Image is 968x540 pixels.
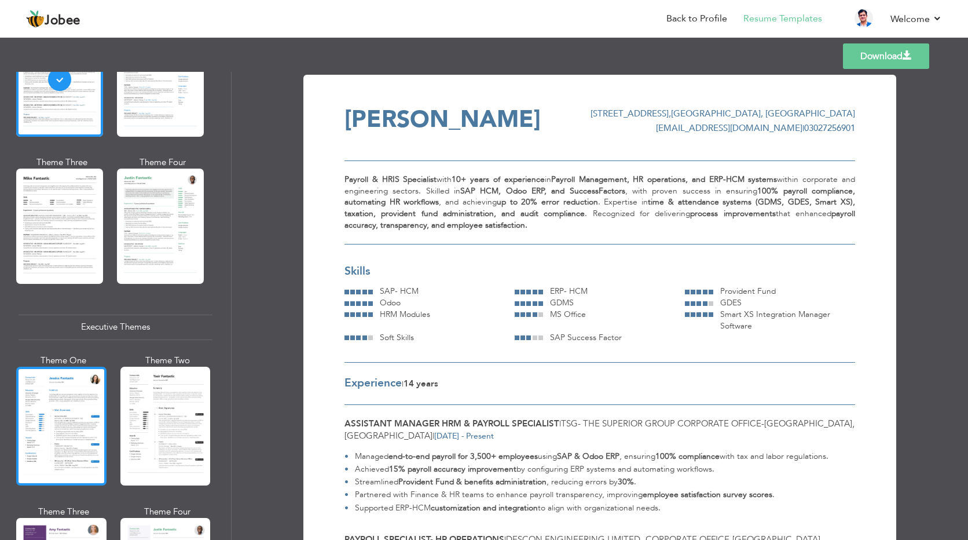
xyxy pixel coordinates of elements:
[344,418,559,429] span: Assistant Manager HRM & Payroll Specialist
[431,502,538,513] strong: customization and integration
[720,286,776,297] span: Provident Fund
[550,297,574,308] span: GDMS
[123,506,213,518] div: Theme Four
[432,430,434,442] span: |
[804,122,855,134] span: 03027256901
[19,355,109,367] div: Theme One
[591,108,855,119] span: [STREET_ADDRESS] [GEOGRAPHIC_DATA], [GEOGRAPHIC_DATA]
[344,185,855,208] strong: 100% payroll compliance, automating HR workflows
[618,476,634,487] strong: 30%
[388,451,538,462] strong: end-to-end payroll for 3,500+ employees
[398,476,547,487] strong: Provident Fund & benefits administration
[550,332,622,343] span: SAP Success Factor
[344,160,855,245] div: with in within corporate and engineering sectors. Skilled in , with proven success in ensuring , ...
[355,502,828,515] p: Supported ERP-HCM to align with organizational needs.
[761,418,764,429] span: -
[344,430,432,442] span: [GEOGRAPHIC_DATA]
[666,12,727,25] a: Back to Profile
[452,174,544,185] strong: 10+ years of experience
[764,418,852,429] span: [GEOGRAPHIC_DATA]
[380,309,430,320] span: HRM Modules
[26,10,80,28] a: Jobee
[380,297,401,308] span: Odoo
[655,451,720,462] strong: 100% compliance
[380,286,419,297] span: SAP- HCM
[690,208,718,219] strong: process
[344,375,402,391] span: Experience
[890,12,942,26] a: Welcome
[561,418,761,429] span: TSG- The Superior Group Corporate Office
[355,463,828,476] p: Achieved by configuring ERP systems and automating workflows.
[720,297,742,308] span: GDES
[389,464,516,475] strong: 15% payroll accuracy improvement
[19,506,109,518] div: Theme Three
[344,174,437,185] strong: Payroll & HRIS Specialist
[123,355,213,367] div: Theme Two
[852,418,855,429] span: ,
[724,208,776,219] strong: improvements
[19,315,212,340] div: Executive Themes
[45,14,80,27] span: Jobee
[497,196,598,207] strong: up to 20% error reduction
[551,174,778,185] strong: Payroll Management, HR operations, and ERP-HCM systems
[344,196,855,219] strong: (GDMS, GDES, Smart XS), taxation, provident fund administration, and audit compliance
[843,43,929,69] a: Download
[720,309,830,331] span: Smart XS Integration Manager Software
[344,103,541,136] span: [PERSON_NAME]
[550,309,586,320] span: MS Office
[344,264,855,279] div: Skills
[344,208,855,231] strong: payroll accuracy, transparency, and employee satisfaction.
[19,156,105,169] div: Theme Three
[404,378,438,389] span: 14 Years
[119,156,206,169] div: Theme Four
[656,122,802,134] span: [EMAIL_ADDRESS][DOMAIN_NAME]
[855,9,873,27] img: Profile Img
[460,185,625,196] strong: SAP HCM, Odoo ERP, and SuccessFactors
[802,122,804,134] span: |
[26,10,45,28] img: jobee.io
[643,489,772,500] strong: employee satisfaction survey scores
[550,286,588,297] span: ERP- HCM
[402,378,404,389] span: |
[648,196,751,207] strong: time & attendance systems
[380,332,414,343] span: Soft Skills
[557,451,619,462] strong: SAP & Odoo ERP
[434,430,494,442] span: [DATE] - Present
[669,108,671,119] span: ,
[355,488,828,501] p: Partnered with Finance & HR teams to enhance payroll transparency, improving .
[355,476,828,488] p: Streamlined , reducing errors by .
[355,450,828,463] p: Managed using , ensuring with tax and labor regulations.
[559,418,561,429] span: |
[743,12,822,25] a: Resume Templates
